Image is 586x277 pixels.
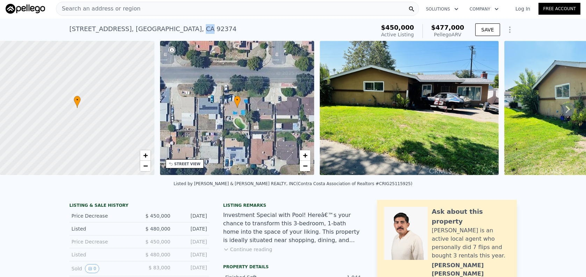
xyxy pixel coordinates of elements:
[503,23,517,37] button: Show Options
[303,161,308,170] span: −
[72,251,134,258] div: Listed
[140,161,151,171] a: Zoom out
[145,226,170,232] span: $ 480,000
[143,151,147,160] span: +
[320,41,499,175] img: Sale: 166156505 Parcel: 15705407
[70,24,237,34] div: [STREET_ADDRESS] , [GEOGRAPHIC_DATA] , CA 92374
[432,207,510,226] div: Ask about this property
[223,203,363,208] div: Listing remarks
[74,97,81,103] span: •
[174,161,201,167] div: STREET VIEW
[174,181,412,186] div: Listed by [PERSON_NAME] & [PERSON_NAME] REALTY, INC (Contra Costa Association of Realtors #CRIG25...
[176,212,207,219] div: [DATE]
[6,4,45,14] img: Pellego
[70,203,209,210] div: LISTING & SALE HISTORY
[431,31,464,38] div: Pellego ARV
[431,24,464,31] span: $477,000
[72,225,134,232] div: Listed
[464,3,504,15] button: Company
[140,150,151,161] a: Zoom in
[143,161,147,170] span: −
[300,161,310,171] a: Zoom out
[176,238,207,245] div: [DATE]
[475,23,500,36] button: SAVE
[72,238,134,245] div: Price Decrease
[381,32,414,37] span: Active Listing
[145,213,170,219] span: $ 450,000
[149,265,170,270] span: $ 83,000
[381,24,414,31] span: $450,000
[538,3,580,15] a: Free Account
[432,226,510,260] div: [PERSON_NAME] is an active local agent who personally did 7 flips and bought 3 rentals this year.
[176,251,207,258] div: [DATE]
[223,211,363,245] div: Investment Special with Pool! Hereâ€™s your chance to transform this 3-bedroom, 1-bath home into ...
[176,225,207,232] div: [DATE]
[303,151,308,160] span: +
[223,246,273,253] button: Continue reading
[145,239,170,245] span: $ 450,000
[74,96,81,108] div: •
[56,5,140,13] span: Search an address or region
[72,264,134,273] div: Sold
[420,3,464,15] button: Solutions
[234,97,241,103] span: •
[72,212,134,219] div: Price Decrease
[85,264,100,273] button: View historical data
[176,264,207,273] div: [DATE]
[300,150,310,161] a: Zoom in
[234,96,241,108] div: •
[507,5,538,12] a: Log In
[223,264,363,270] div: Property details
[145,252,170,257] span: $ 480,000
